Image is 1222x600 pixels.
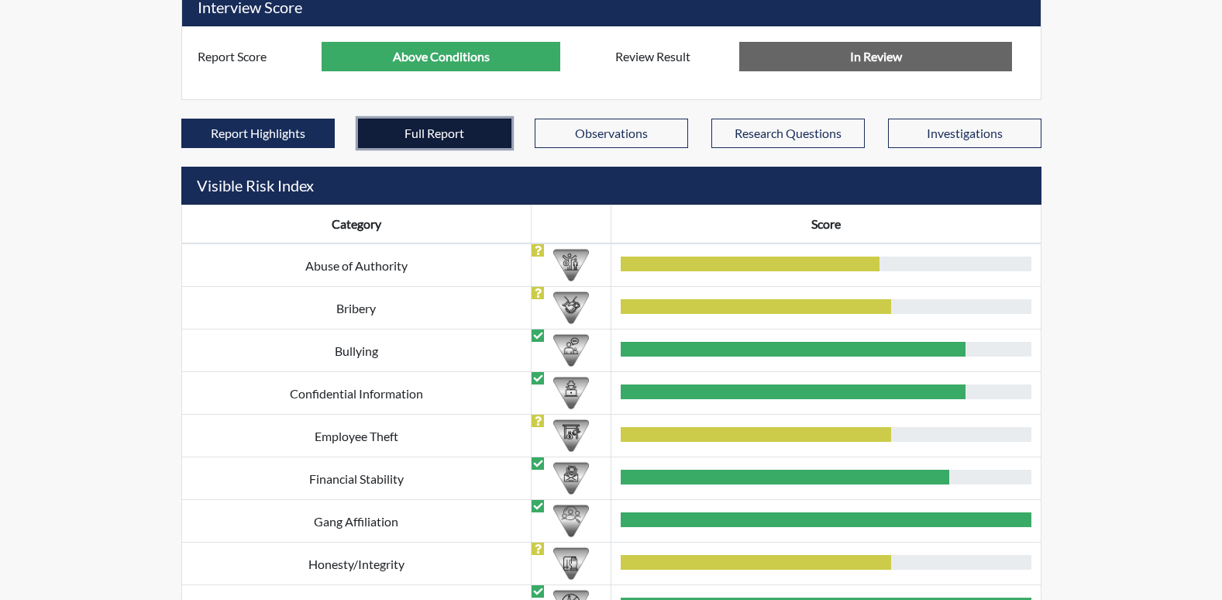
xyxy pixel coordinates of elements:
span: Bribery [336,301,376,316]
img: CATEGORY%20ICON-01.94e51fac.png [553,247,589,283]
button: Report Highlights [181,119,335,148]
span: Bullying [335,343,378,358]
img: CATEGORY%20ICON-02.2c5dd649.png [553,503,589,539]
th: Score [611,205,1041,244]
span: Confidential Information [290,386,423,401]
span: Gang Affiliation [314,514,398,529]
img: CATEGORY%20ICON-11.a5f294f4.png [553,546,589,581]
img: CATEGORY%20ICON-03.c5611939.png [553,290,589,326]
img: CATEGORY%20ICON-07.58b65e52.png [553,418,589,453]
img: CATEGORY%20ICON-05.742ef3c8.png [553,375,589,411]
th: Category [181,205,532,244]
img: CATEGORY%20ICON-04.6d01e8fa.png [553,333,589,368]
span: Financial Stability [309,471,404,486]
label: Review Result [604,42,740,71]
button: Observations [535,119,688,148]
img: CATEGORY%20ICON-08.97d95025.png [553,460,589,496]
button: Investigations [888,119,1041,148]
input: No Decision [739,42,1012,71]
label: Report Score [186,42,322,71]
button: Full Report [358,119,511,148]
h5: Visible Risk Index [181,167,1041,205]
button: Research Questions [711,119,865,148]
span: Honesty/Integrity [308,557,404,571]
span: Abuse of Authority [305,258,408,273]
input: --- [322,42,560,71]
span: Employee Theft [315,429,398,443]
